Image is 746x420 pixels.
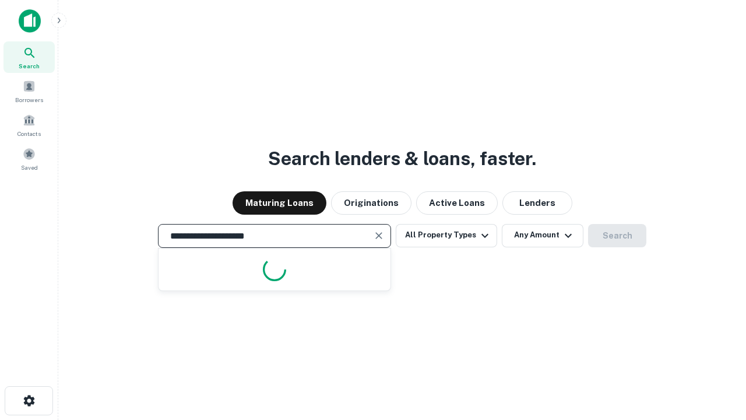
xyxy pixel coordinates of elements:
[3,109,55,141] a: Contacts
[688,327,746,383] iframe: Chat Widget
[416,191,498,215] button: Active Loans
[3,41,55,73] a: Search
[3,143,55,174] a: Saved
[19,61,40,71] span: Search
[502,191,572,215] button: Lenders
[331,191,411,215] button: Originations
[3,75,55,107] a: Borrowers
[15,95,43,104] span: Borrowers
[19,9,41,33] img: capitalize-icon.png
[17,129,41,138] span: Contacts
[21,163,38,172] span: Saved
[396,224,497,247] button: All Property Types
[268,145,536,173] h3: Search lenders & loans, faster.
[371,228,387,244] button: Clear
[502,224,583,247] button: Any Amount
[233,191,326,215] button: Maturing Loans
